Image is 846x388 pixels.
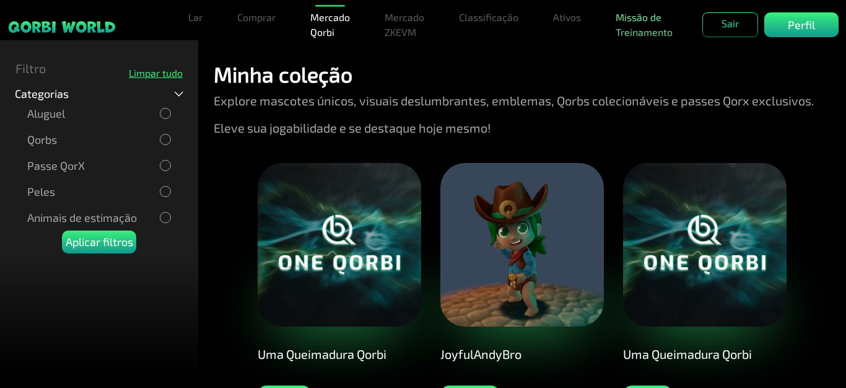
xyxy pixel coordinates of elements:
font: Minha coleção [214,61,352,87]
a: Missão de Treinamento [611,5,678,45]
font: Uma Queimadura Qorbi [258,346,386,361]
font: Comprar [237,11,276,23]
font: Classificação [459,11,518,23]
font: Filtro [15,61,46,76]
a: Comprar [232,5,281,30]
font: Missão de Treinamento [616,11,673,38]
font: Ativos [553,11,581,23]
font: Uma Queimadura Qorbi [623,346,752,361]
font: Peles [27,185,55,198]
font: Mercado Qorbi [310,11,350,38]
font: Mercado ZKEVM [385,11,424,38]
font: Lar [188,11,203,23]
font: Explore mascotes únicos, visuais deslumbrantes, emblemas, Qorbs colecionáveis e passes Qorx exclu... [214,93,814,135]
font: Animais de estimação [27,211,137,224]
font: JoyfulAndyBro [440,346,521,361]
a: Mercado Qorbi [305,5,355,45]
font: Passe QorX [27,159,85,172]
img: Uma Queimadura Qorbi [623,163,787,327]
a: Ativos [548,5,586,30]
font: Aplicar filtros [66,235,133,249]
font: Categorias [15,87,69,100]
img: logotipo de marca pegajoso [7,20,116,34]
font: Limpar tudo [129,67,183,79]
a: Mercado ZKEVM [380,5,429,45]
button: Sair [702,12,758,37]
a: Classificação [454,5,523,30]
img: JoyfulAndyBro [440,163,604,327]
a: Lar [183,5,207,30]
font: Perfil [788,18,815,32]
font: Aluguel [27,107,65,120]
img: Uma Queimadura Qorbi [258,163,421,327]
font: Qorbs [27,133,57,146]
